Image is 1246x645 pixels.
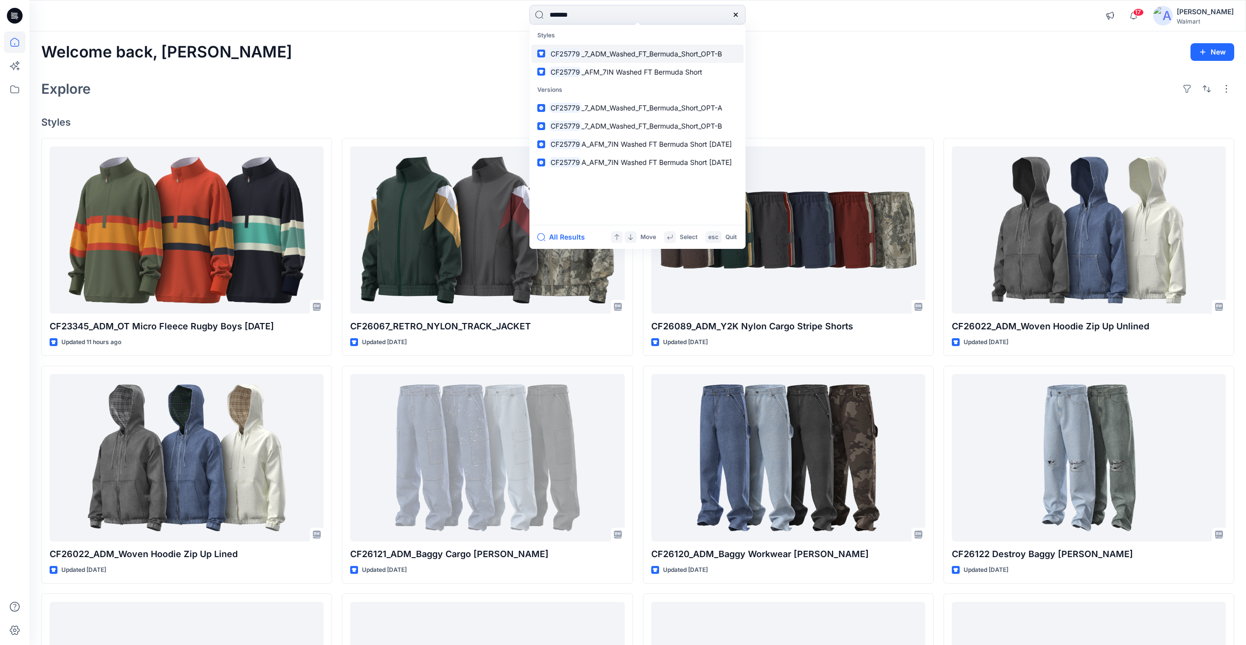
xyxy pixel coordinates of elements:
p: Updated [DATE] [362,565,407,575]
a: CF25779A_AFM_7IN Washed FT Bermuda Short [DATE] [531,153,744,171]
span: _7_ADM_Washed_FT_Bermuda_Short_OPT-B [581,50,722,58]
a: CF26089_ADM_Y2K Nylon Cargo Stripe Shorts [651,146,925,314]
p: CF26120_ADM_Baggy Workwear [PERSON_NAME] [651,547,925,561]
p: CF26089_ADM_Y2K Nylon Cargo Stripe Shorts [651,320,925,333]
a: CF26120_ADM_Baggy Workwear Jean [651,374,925,541]
a: CF25779_7_ADM_Washed_FT_Bermuda_Short_OPT-B [531,117,744,135]
p: esc [708,232,719,242]
mark: CF25779 [549,102,581,113]
p: Updated 11 hours ago [61,337,121,348]
h2: Welcome back, [PERSON_NAME] [41,43,292,61]
span: 17 [1133,8,1144,16]
mark: CF25779 [549,66,581,78]
a: CF25779_7_ADM_Washed_FT_Bermuda_Short_OPT-A [531,99,744,117]
a: CF26067_RETRO_NYLON_TRACK_JACKET [350,146,624,314]
p: Updated [DATE] [362,337,407,348]
p: Updated [DATE] [964,565,1008,575]
p: CF26022_ADM_Woven Hoodie Zip Up Lined [50,547,324,561]
p: Versions [531,81,744,99]
p: Updated [DATE] [663,337,708,348]
a: CF26121_ADM_Baggy Cargo Jean [350,374,624,541]
div: [PERSON_NAME] [1177,6,1234,18]
h4: Styles [41,116,1234,128]
p: Styles [531,27,744,45]
p: CF26067_RETRO_NYLON_TRACK_JACKET [350,320,624,333]
button: All Results [537,231,591,243]
button: New [1191,43,1234,61]
p: Quit [725,232,737,242]
p: CF26121_ADM_Baggy Cargo [PERSON_NAME] [350,547,624,561]
a: CF25779_AFM_7IN Washed FT Bermuda Short [531,63,744,81]
h2: Explore [41,81,91,97]
p: CF26122 Destroy Baggy [PERSON_NAME] [952,547,1226,561]
p: CF26022_ADM_Woven Hoodie Zip Up Unlined [952,320,1226,333]
a: CF25779_7_ADM_Washed_FT_Bermuda_Short_OPT-B [531,45,744,63]
p: Updated [DATE] [964,337,1008,348]
mark: CF25779 [549,48,581,59]
p: Updated [DATE] [663,565,708,575]
mark: CF25779 [549,120,581,132]
div: Walmart [1177,18,1234,25]
a: CF23345_ADM_OT Micro Fleece Rugby Boys 25SEP25 [50,146,324,314]
mark: CF25779 [549,138,581,150]
span: _AFM_7IN Washed FT Bermuda Short [581,68,702,76]
span: A_AFM_7IN Washed FT Bermuda Short [DATE] [581,140,732,148]
p: CF23345_ADM_OT Micro Fleece Rugby Boys [DATE] [50,320,324,333]
p: Updated [DATE] [61,565,106,575]
a: CF25779A_AFM_7IN Washed FT Bermuda Short [DATE] [531,135,744,153]
a: CF26022_ADM_Woven Hoodie Zip Up Unlined [952,146,1226,314]
span: _7_ADM_Washed_FT_Bermuda_Short_OPT-B [581,122,722,130]
img: avatar [1153,6,1173,26]
span: _7_ADM_Washed_FT_Bermuda_Short_OPT-A [581,104,722,112]
a: CF26022_ADM_Woven Hoodie Zip Up Lined [50,374,324,541]
span: A_AFM_7IN Washed FT Bermuda Short [DATE] [581,158,732,166]
mark: CF25779 [549,157,581,168]
a: CF26122 Destroy Baggy Jean [952,374,1226,541]
p: Select [680,232,697,242]
p: Move [640,232,656,242]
